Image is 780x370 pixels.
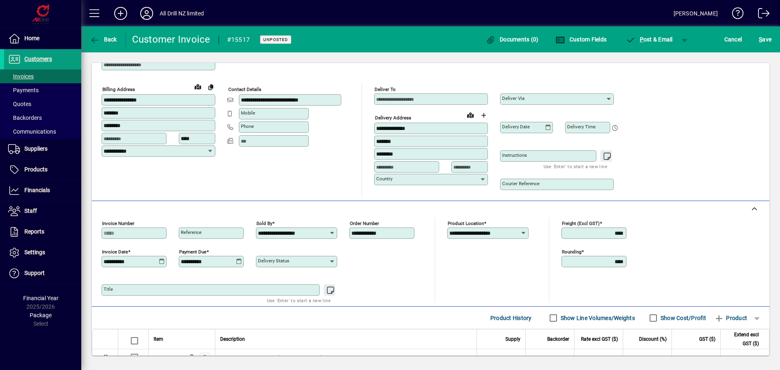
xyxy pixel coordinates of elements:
[4,160,81,180] a: Products
[502,152,527,158] mat-label: Instructions
[4,263,81,283] a: Support
[623,349,672,366] td: 0.0000
[502,95,524,101] mat-label: Deliver via
[555,36,607,43] span: Custom Fields
[757,32,773,47] button: Save
[241,110,255,116] mat-label: Mobile
[720,349,769,366] td: 1416.00
[490,312,532,325] span: Product History
[154,335,163,344] span: Item
[553,32,609,47] button: Custom Fields
[710,311,751,325] button: Product
[8,101,31,107] span: Quotes
[24,249,45,255] span: Settings
[8,115,42,121] span: Backorders
[376,176,392,182] mat-label: Country
[502,124,530,130] mat-label: Delivery date
[24,35,39,41] span: Home
[581,335,618,344] span: Rate excl GST ($)
[579,353,618,361] div: 29.5000
[759,36,762,43] span: S
[179,249,206,255] mat-label: Payment due
[23,295,58,301] span: Financial Year
[191,80,204,93] a: View on map
[256,221,272,226] mat-label: Sold by
[186,353,196,362] span: All Drill NZ Limited
[88,32,119,47] button: Back
[24,228,44,235] span: Reports
[8,73,34,80] span: Invoices
[626,36,673,43] span: ost & Email
[132,33,210,46] div: Customer Invoice
[4,201,81,221] a: Staff
[375,87,396,92] mat-label: Deliver To
[484,32,541,47] button: Documents (0)
[639,335,667,344] span: Discount (%)
[263,37,288,42] span: Unposted
[505,335,520,344] span: Supply
[559,314,635,322] label: Show Line Volumes/Weights
[448,221,484,226] mat-label: Product location
[4,242,81,263] a: Settings
[4,69,81,83] a: Invoices
[350,221,379,226] mat-label: Order number
[4,97,81,111] a: Quotes
[181,229,201,235] mat-label: Reference
[547,335,569,344] span: Backorder
[8,128,56,135] span: Communications
[204,80,217,93] button: Copy to Delivery address
[4,180,81,201] a: Financials
[4,111,81,125] a: Backorders
[24,270,45,276] span: Support
[258,258,289,264] mat-label: Delivery status
[672,349,720,366] td: 212.40
[544,162,607,171] mat-hint: Use 'Enter' to start a new line
[241,123,254,129] mat-label: Phone
[502,181,539,186] mat-label: Courier Reference
[4,139,81,159] a: Suppliers
[674,7,718,20] div: [PERSON_NAME]
[659,314,706,322] label: Show Cost/Profit
[477,109,490,122] button: Choose address
[498,353,520,361] span: 48.0000
[24,56,52,62] span: Customers
[24,187,50,193] span: Financials
[8,87,39,93] span: Payments
[104,286,113,292] mat-label: Title
[102,249,128,255] mat-label: Invoice date
[759,33,771,46] span: ave
[24,145,48,152] span: Suppliers
[562,221,600,226] mat-label: Freight (excl GST)
[90,36,117,43] span: Back
[267,296,331,305] mat-hint: Use 'Enter' to start a new line
[4,83,81,97] a: Payments
[486,36,539,43] span: Documents (0)
[726,2,744,28] a: Knowledge Base
[562,249,581,255] mat-label: Rounding
[714,312,747,325] span: Product
[640,36,643,43] span: P
[81,32,126,47] app-page-header-button: Back
[567,124,596,130] mat-label: Delivery time
[724,33,742,46] span: Cancel
[220,335,245,344] span: Description
[227,33,250,46] div: #15517
[30,312,52,318] span: Package
[24,166,48,173] span: Products
[4,125,81,138] a: Communications
[622,32,677,47] button: Post & Email
[464,108,477,121] a: View on map
[722,32,744,47] button: Cancel
[102,221,134,226] mat-label: Invoice number
[134,6,160,21] button: Profile
[726,330,759,348] span: Extend excl GST ($)
[752,2,770,28] a: Logout
[487,311,535,325] button: Product History
[4,222,81,242] a: Reports
[154,353,179,361] div: B-212868
[160,7,204,20] div: All Drill NZ limited
[4,28,81,49] a: Home
[220,353,323,361] span: XTRA-GEL 25KG BAG (48 PER PALLET)
[699,335,715,344] span: GST ($)
[24,208,37,214] span: Staff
